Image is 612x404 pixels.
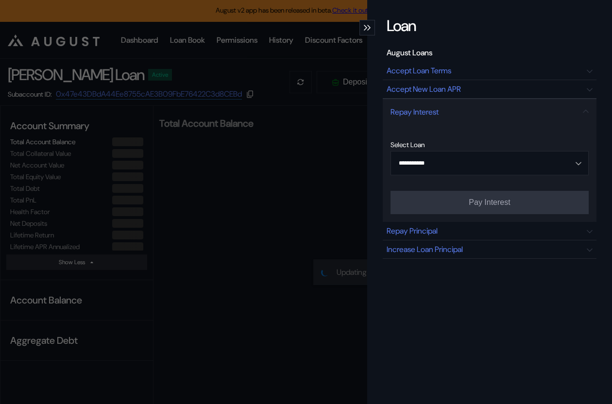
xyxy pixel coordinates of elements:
[387,84,461,94] div: Accept New Loan APR
[391,191,589,214] button: Pay Interest
[387,244,463,254] div: Increase Loan Principal
[387,226,438,236] div: Repay Principal
[391,140,589,149] div: Select Loan
[391,151,589,175] button: Open menu
[387,66,451,76] div: Accept Loan Terms
[391,107,439,117] div: Repay Interest
[387,48,432,58] div: August Loans
[387,16,416,36] div: Loan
